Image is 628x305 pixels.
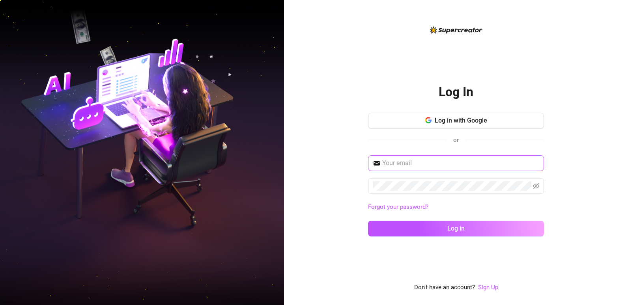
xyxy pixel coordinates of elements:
a: Sign Up [478,284,498,291]
button: Log in [368,221,544,236]
button: Log in with Google [368,113,544,128]
span: Don't have an account? [414,283,475,292]
span: Log in with Google [435,117,487,124]
span: eye-invisible [533,183,539,189]
span: or [453,136,459,143]
a: Sign Up [478,283,498,292]
a: Forgot your password? [368,203,544,212]
input: Your email [382,158,539,168]
img: logo-BBDzfeDw.svg [430,26,482,33]
h2: Log In [439,84,473,100]
span: Log in [447,225,465,232]
a: Forgot your password? [368,203,428,210]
